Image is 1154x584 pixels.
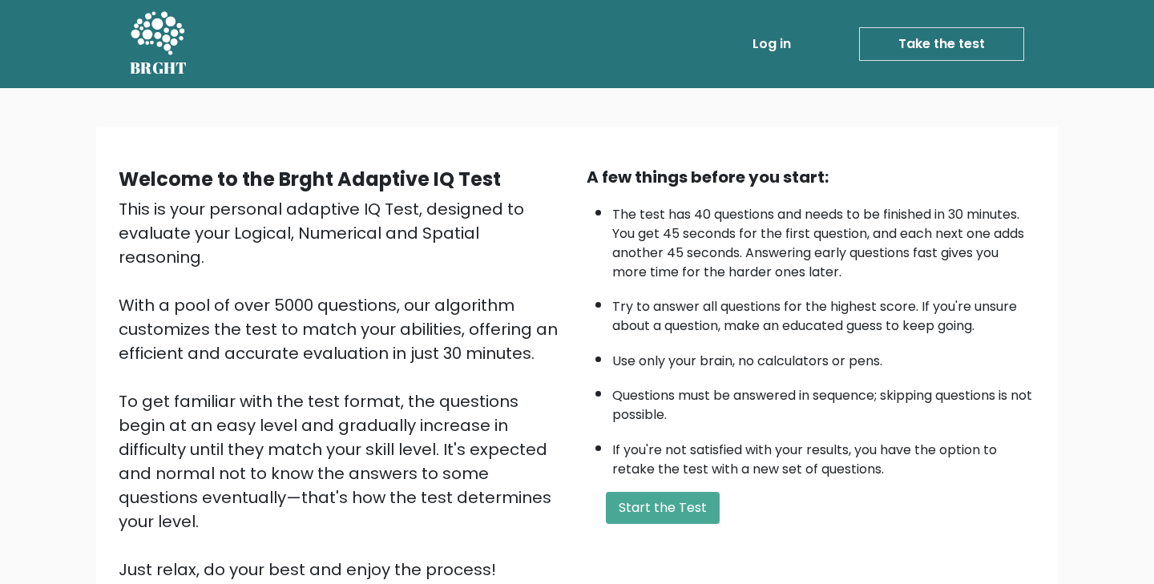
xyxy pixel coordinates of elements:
li: Questions must be answered in sequence; skipping questions is not possible. [612,378,1035,425]
h5: BRGHT [130,58,188,78]
li: Use only your brain, no calculators or pens. [612,344,1035,371]
a: Take the test [859,27,1024,61]
a: Log in [746,28,797,60]
div: This is your personal adaptive IQ Test, designed to evaluate your Logical, Numerical and Spatial ... [119,197,567,582]
li: If you're not satisfied with your results, you have the option to retake the test with a new set ... [612,433,1035,479]
li: Try to answer all questions for the highest score. If you're unsure about a question, make an edu... [612,289,1035,336]
div: A few things before you start: [587,165,1035,189]
b: Welcome to the Brght Adaptive IQ Test [119,166,501,192]
button: Start the Test [606,492,720,524]
a: BRGHT [130,6,188,82]
li: The test has 40 questions and needs to be finished in 30 minutes. You get 45 seconds for the firs... [612,197,1035,282]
